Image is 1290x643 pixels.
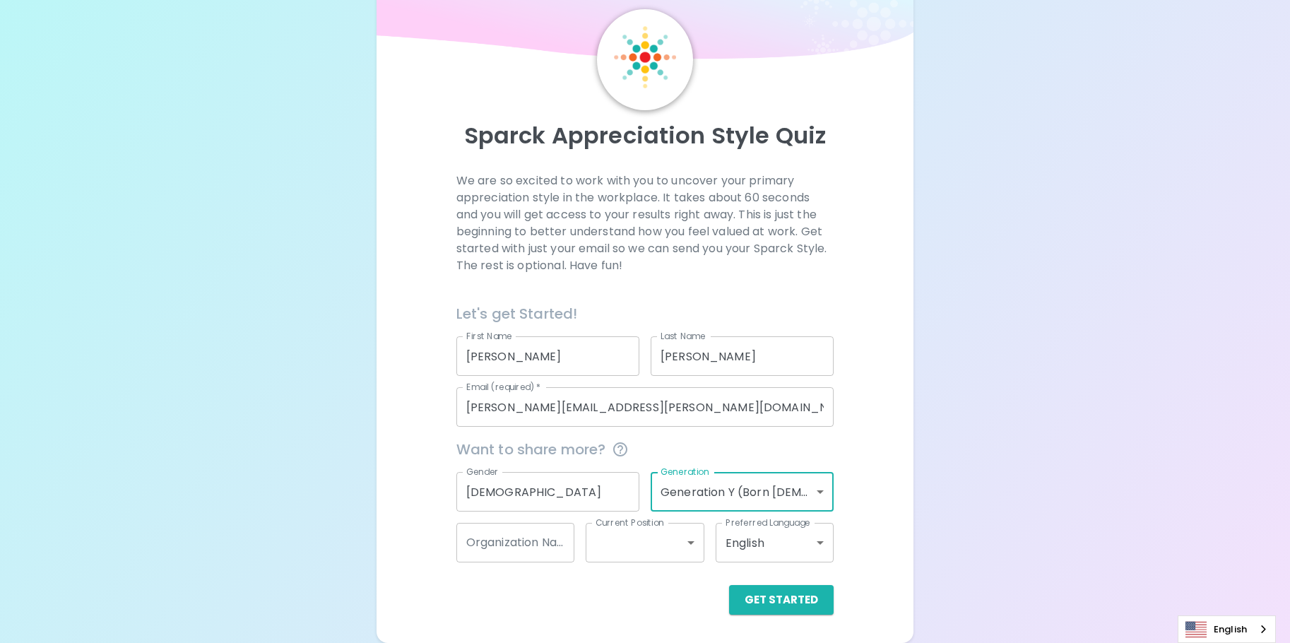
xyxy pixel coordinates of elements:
[1178,615,1276,643] div: Language
[1178,616,1275,642] a: English
[466,330,512,342] label: First Name
[456,302,834,325] h6: Let's get Started!
[1178,615,1276,643] aside: Language selected: English
[726,517,810,529] label: Preferred Language
[661,330,705,342] label: Last Name
[456,172,834,274] p: We are so excited to work with you to uncover your primary appreciation style in the workplace. I...
[466,381,541,393] label: Email (required)
[716,523,834,562] div: English
[466,466,499,478] label: Gender
[661,466,709,478] label: Generation
[729,585,834,615] button: Get Started
[651,472,834,512] div: Generation Y (Born [DEMOGRAPHIC_DATA] - [DEMOGRAPHIC_DATA])
[612,441,629,458] svg: This information is completely confidential and only used for aggregated appreciation studies at ...
[614,26,676,88] img: Sparck Logo
[456,438,834,461] span: Want to share more?
[393,122,897,150] p: Sparck Appreciation Style Quiz
[596,517,664,529] label: Current Position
